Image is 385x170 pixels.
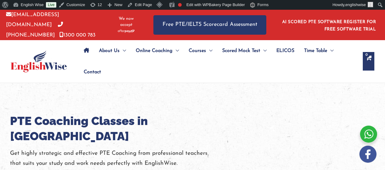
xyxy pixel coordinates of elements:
span: Menu Toggle [260,40,267,61]
span: Time Table [304,40,327,61]
a: Scored Mock TestMenu Toggle [217,40,271,61]
span: englishwise [345,2,366,7]
a: Time TableMenu Toggle [299,40,338,61]
a: About UsMenu Toggle [94,40,131,61]
h1: PTE Coaching Classes in [GEOGRAPHIC_DATA] [10,113,223,144]
span: Courses [189,40,206,61]
a: Contact [79,61,101,83]
a: CoursesMenu Toggle [184,40,217,61]
span: Menu Toggle [327,40,334,61]
img: white-facebook.png [359,146,376,163]
a: ELICOS [271,40,299,61]
nav: Site Navigation: Main Menu [79,40,357,83]
span: ELICOS [276,40,294,61]
a: 1300 000 783 [59,33,96,38]
span: Menu Toggle [206,40,212,61]
a: AI SCORED PTE SOFTWARE REGISTER FOR FREE SOFTWARE TRIAL [282,20,376,32]
img: cropped-ew-logo [11,50,67,72]
a: [EMAIL_ADDRESS][DOMAIN_NAME] [6,12,59,27]
a: Online CoachingMenu Toggle [131,40,184,61]
img: ashok kumar [368,2,373,7]
span: Contact [84,61,101,83]
a: Free PTE/IELTS Scorecard Assessment [153,15,266,34]
span: We now accept [114,16,138,28]
span: Online Coaching [136,40,173,61]
span: About Us [99,40,120,61]
span: Menu Toggle [120,40,126,61]
span: Menu Toggle [173,40,179,61]
p: Get highly strategic and effective PTE Coaching from professional teachers that suits your study ... [10,148,223,169]
div: Focus keyphrase not set [178,3,182,7]
a: View Shopping Cart, empty [363,52,374,71]
aside: Header Widget 1 [278,15,379,35]
a: Live [46,2,56,8]
img: Afterpay-Logo [118,29,135,33]
span: Scored Mock Test [222,40,260,61]
a: [PHONE_NUMBER] [6,22,63,37]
